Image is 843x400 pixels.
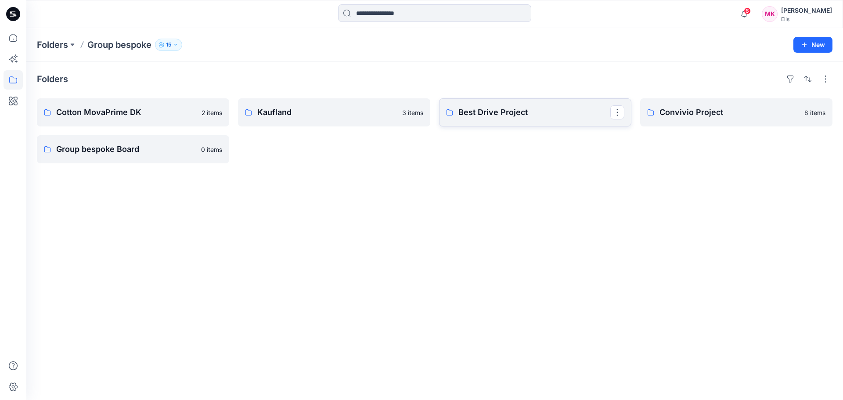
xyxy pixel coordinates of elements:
p: 8 items [804,108,825,117]
a: Cotton MovaPrime DK2 items [37,98,229,126]
span: 6 [744,7,751,14]
button: New [793,37,832,53]
p: 3 items [402,108,423,117]
p: Convivio Project [659,106,799,119]
p: 15 [166,40,171,50]
a: Best Drive Project [439,98,631,126]
h4: Folders [37,74,68,84]
div: Elis [781,16,832,22]
div: [PERSON_NAME] [781,5,832,16]
p: Cotton MovaPrime DK [56,106,196,119]
a: Convivio Project8 items [640,98,832,126]
button: 15 [155,39,182,51]
p: 2 items [202,108,222,117]
p: Group bespoke Board [56,143,196,155]
p: Kaufland [257,106,397,119]
p: Group bespoke [87,39,151,51]
a: Kaufland3 items [238,98,430,126]
p: Best Drive Project [458,106,610,119]
div: MK [762,6,778,22]
a: Folders [37,39,68,51]
a: Group bespoke Board0 items [37,135,229,163]
p: 0 items [201,145,222,154]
